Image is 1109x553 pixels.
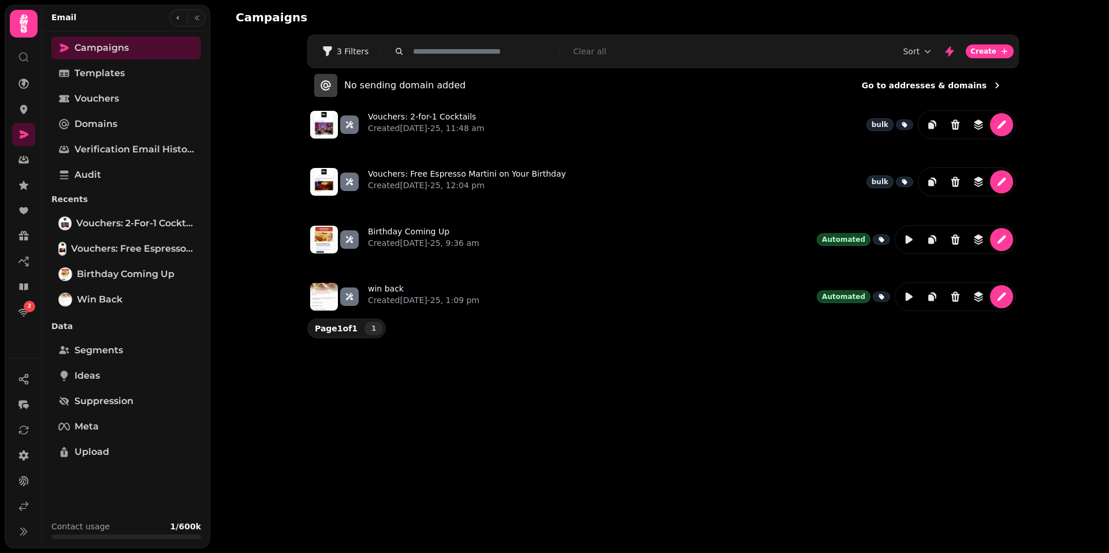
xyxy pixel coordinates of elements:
span: 3 Filters [337,47,369,55]
span: Ideas [75,369,100,383]
span: Domains [75,117,117,131]
img: Vouchers: 2-for-1 Cocktails [59,218,70,229]
button: duplicate [921,228,944,251]
span: Vouchers: Free Espresso Martini on Your Birthday [71,242,194,256]
a: Vouchers: Free Espresso Martini on Your BirthdayCreated[DATE]-25, 12:04 pm [368,168,566,196]
a: Vouchers: 2-for-1 CocktailsVouchers: 2-for-1 Cocktails [51,212,201,235]
div: Automated [817,290,870,303]
span: 1 [369,325,378,332]
a: Templates [51,62,201,85]
a: Ideas [51,364,201,387]
button: edit [990,285,1013,308]
a: Meta [51,415,201,438]
h2: Campaigns [236,9,457,25]
button: 1 [364,322,383,335]
a: Birthday Coming UpCreated[DATE]-25, 9:36 am [368,226,479,253]
span: Suppression [75,394,133,408]
button: Delete [944,170,967,193]
span: Verification email history [75,143,194,156]
a: Audit [51,163,201,186]
img: aHR0cHM6Ly9zdGFtcGVkZS1zZXJ2aWNlLXByb2QtdGVtcGxhdGUtcHJldmlld3MuczMuZXUtd2VzdC0xLmFtYXpvbmF3cy5jb... [310,283,338,311]
img: Vouchers: Free Espresso Martini on Your Birthday [59,243,65,255]
button: revisions [967,285,990,308]
img: win back [59,294,71,305]
a: Upload [51,440,201,464]
button: duplicate [921,285,944,308]
a: Go to addresses & domains [853,74,1012,97]
span: Create [970,48,996,55]
button: revisions [967,228,990,251]
nav: Pagination [364,322,383,335]
a: Campaigns [51,36,201,59]
img: aHR0cHM6Ly9zdGFtcGVkZS1zZXJ2aWNlLXByb2QtdGVtcGxhdGUtcHJldmlld3MuczMuZXUtd2VzdC0xLmFtYXpvbmF3cy5jb... [310,111,338,139]
div: bulk [866,175,894,188]
nav: Tabs [42,32,210,511]
p: Created [DATE]-25, 1:09 pm [368,294,479,306]
img: aHR0cHM6Ly9zdGFtcGVkZS1zZXJ2aWNlLXByb2QtdGVtcGxhdGUtcHJldmlld3MuczMuZXUtd2VzdC0xLmFtYXpvbmF3cy5jb... [310,226,338,253]
span: Birthday Coming Up [77,267,174,281]
span: 2 [28,302,31,311]
a: Segments [51,339,201,362]
a: Domains [51,113,201,136]
img: aHR0cHM6Ly9zdGFtcGVkZS1zZXJ2aWNlLXByb2QtdGVtcGxhdGUtcHJldmlld3MuczMuZXUtd2VzdC0xLmFtYXpvbmF3cy5jb... [310,168,338,196]
span: Meta [75,420,99,434]
img: Birthday Coming Up [59,268,71,280]
button: revisions [967,113,990,136]
button: edit [898,285,921,308]
button: edit [990,170,1013,193]
span: Vouchers: 2-for-1 Cocktails [76,216,194,230]
p: Created [DATE]-25, 12:04 pm [368,180,566,191]
p: Created [DATE]-25, 11:48 am [368,122,485,134]
span: Audit [75,168,101,182]
b: 1 / 600k [170,522,201,531]
span: win back [77,293,122,307]
button: 3 Filters [312,42,378,61]
button: Delete [944,113,967,136]
button: Clear all [573,46,606,57]
h2: Email [51,12,76,23]
span: Segments [75,343,123,357]
span: Campaigns [75,41,129,55]
span: Upload [75,445,109,459]
a: Vouchers: 2-for-1 CocktailsCreated[DATE]-25, 11:48 am [368,111,485,139]
button: edit [990,113,1013,136]
button: Sort [903,46,933,57]
a: win backwin back [51,288,201,311]
p: Created [DATE]-25, 9:36 am [368,237,479,249]
a: Verification email history [51,138,201,161]
a: Vouchers: Free Espresso Martini on Your BirthdayVouchers: Free Espresso Martini on Your Birthday [51,237,201,260]
a: Suppression [51,390,201,413]
button: revisions [967,170,990,193]
div: Automated [817,233,870,246]
span: Vouchers [75,92,119,106]
button: edit [990,228,1013,251]
button: duplicate [921,170,944,193]
button: edit [898,228,921,251]
button: Delete [944,285,967,308]
a: Vouchers [51,87,201,110]
button: Delete [944,228,967,251]
a: Birthday Coming UpBirthday Coming Up [51,263,201,286]
a: 2 [12,301,35,324]
p: No sending domain added [344,79,466,92]
p: Data [51,316,201,337]
p: Recents [51,189,201,210]
p: Contact usage [51,521,110,532]
button: duplicate [921,113,944,136]
p: Page 1 of 1 [310,323,362,334]
div: bulk [866,118,894,131]
a: win backCreated[DATE]-25, 1:09 pm [368,283,479,311]
button: Create [966,44,1014,58]
span: Templates [75,66,125,80]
